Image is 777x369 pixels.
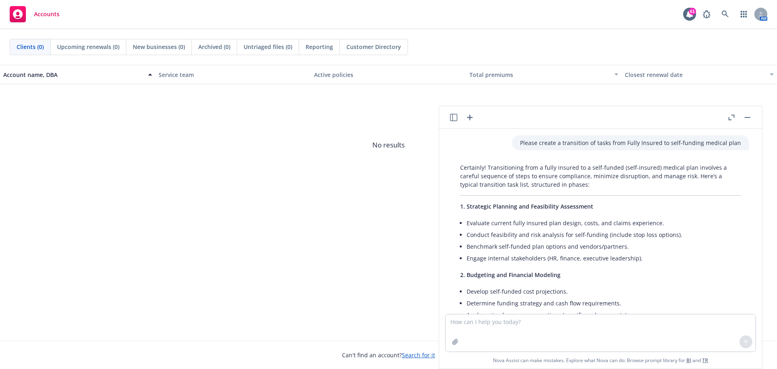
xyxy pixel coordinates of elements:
[467,252,741,264] li: Engage internal stakeholders (HR, finance, executive leadership).
[133,43,185,51] span: New businesses (0)
[520,139,741,147] p: Please create a transition of tasks from Fully Insured to self-funding medical plan
[155,65,311,84] button: Service team
[17,43,44,51] span: Clients (0)
[467,241,741,252] li: Benchmark self-funded plan options and vendors/partners.
[3,70,143,79] div: Account name, DBA
[625,70,765,79] div: Closest renewal date
[467,297,741,309] li: Determine funding strategy and cash flow requirements.
[622,65,777,84] button: Closest renewal date
[467,229,741,241] li: Conduct feasibility and risk analysis for self-funding (include stop loss options).
[736,6,752,22] a: Switch app
[467,217,741,229] li: Evaluate current fully insured plan design, costs, and claims experience.
[57,43,119,51] span: Upcoming renewals (0)
[460,163,741,189] p: Certainly! Transitioning from a fully insured to a self-funded (self-insured) medical plan involv...
[698,6,715,22] a: Report a Bug
[342,351,435,359] span: Can't find an account?
[402,351,435,359] a: Search for it
[442,352,759,369] span: Nova Assist can make mistakes. Explore what Nova can do: Browse prompt library for and
[466,65,622,84] button: Total premiums
[346,43,401,51] span: Customer Directory
[460,203,593,210] span: 1. Strategic Planning and Feasibility Assessment
[306,43,333,51] span: Reporting
[686,357,691,364] a: BI
[467,286,741,297] li: Develop self-funded cost projections.
[467,309,741,321] li: Analyze stop loss coverage options (specific and aggregate).
[198,43,230,51] span: Archived (0)
[702,357,708,364] a: TR
[689,8,696,15] div: 61
[244,43,292,51] span: Untriaged files (0)
[34,11,59,17] span: Accounts
[469,70,609,79] div: Total premiums
[717,6,733,22] a: Search
[311,65,466,84] button: Active policies
[314,70,463,79] div: Active policies
[460,271,560,279] span: 2. Budgeting and Financial Modeling
[6,3,63,26] a: Accounts
[159,70,308,79] div: Service team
